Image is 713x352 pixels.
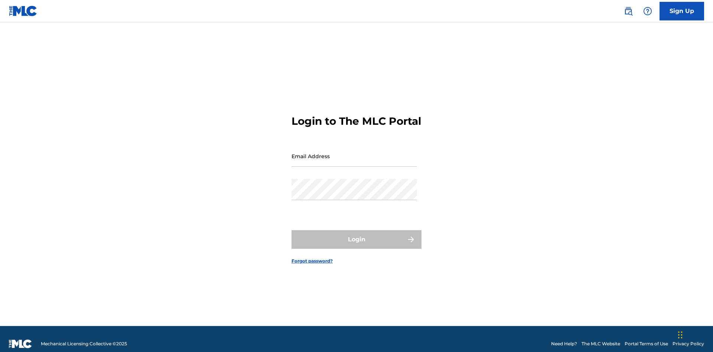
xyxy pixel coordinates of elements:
a: Portal Terms of Use [625,340,668,347]
a: Need Help? [551,340,577,347]
a: Privacy Policy [673,340,704,347]
div: Help [640,4,655,19]
h3: Login to The MLC Portal [292,115,421,128]
a: Public Search [621,4,636,19]
iframe: Chat Widget [676,316,713,352]
img: MLC Logo [9,6,38,16]
a: Sign Up [660,2,704,20]
span: Mechanical Licensing Collective © 2025 [41,340,127,347]
a: The MLC Website [582,340,620,347]
img: search [624,7,633,16]
img: logo [9,339,32,348]
a: Forgot password? [292,258,333,264]
div: Drag [678,324,683,346]
img: help [643,7,652,16]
